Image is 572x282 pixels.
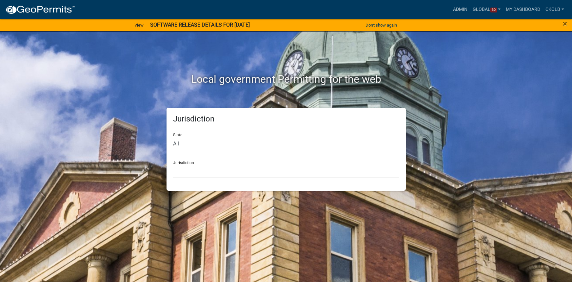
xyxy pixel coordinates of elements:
span: 30 [490,8,497,13]
button: Don't show again [363,20,400,31]
a: Global30 [470,3,503,16]
strong: SOFTWARE RELEASE DETAILS FOR [DATE] [150,22,250,28]
button: Close [563,20,567,28]
h5: Jurisdiction [173,114,399,124]
h2: Local government Permitting for the web [104,73,468,85]
a: View [132,20,146,31]
a: My Dashboard [503,3,543,16]
span: × [563,19,567,28]
a: Admin [450,3,470,16]
a: ckolb [543,3,567,16]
